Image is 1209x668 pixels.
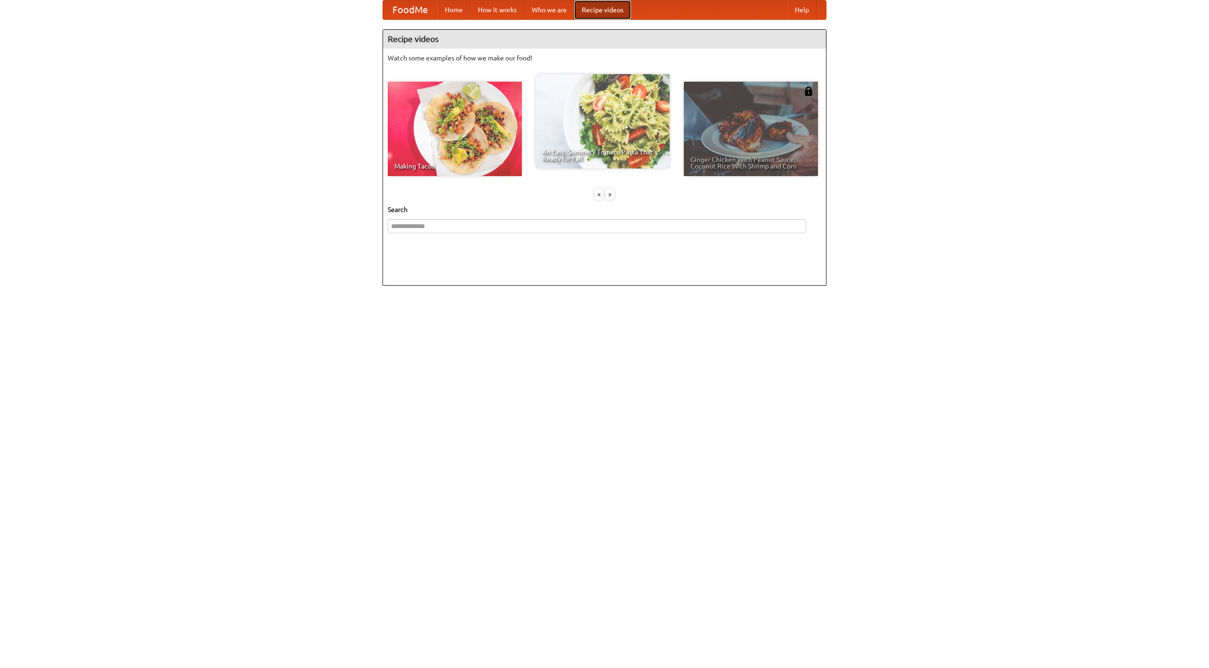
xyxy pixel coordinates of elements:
a: Home [437,0,470,19]
a: Help [787,0,817,19]
div: » [606,188,614,200]
h5: Search [388,205,821,214]
a: Recipe videos [574,0,631,19]
h4: Recipe videos [383,30,826,49]
img: 483408.png [804,86,813,96]
span: Making Tacos [394,163,515,169]
a: Making Tacos [388,82,522,176]
div: « [595,188,603,200]
a: FoodMe [383,0,437,19]
span: An Easy, Summery Tomato Pasta That's Ready for Fall [542,149,663,162]
a: An Easy, Summery Tomato Pasta That's Ready for Fall [536,74,670,169]
a: How it works [470,0,524,19]
p: Watch some examples of how we make our food! [388,53,821,63]
a: Who we are [524,0,574,19]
